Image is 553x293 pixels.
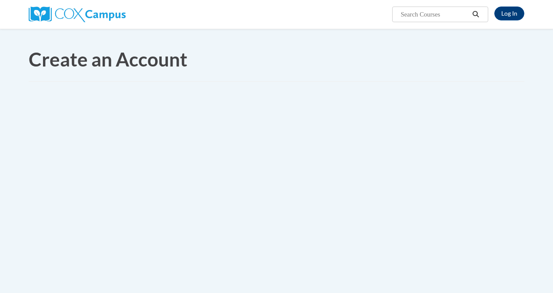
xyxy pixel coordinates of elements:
[400,9,470,20] input: Search Courses
[470,9,483,20] button: Search
[29,7,126,22] img: Cox Campus
[494,7,524,20] a: Log In
[29,48,187,70] span: Create an Account
[29,10,126,17] a: Cox Campus
[472,11,480,18] i: 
